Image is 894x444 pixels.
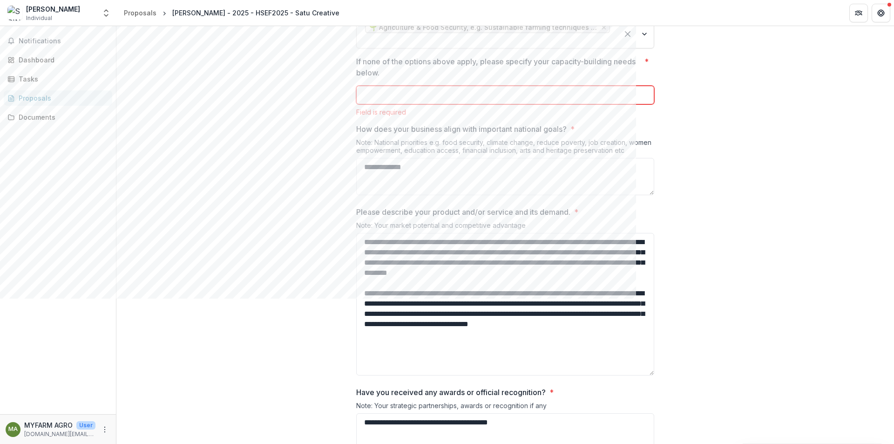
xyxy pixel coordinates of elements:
a: Dashboard [4,52,112,68]
div: Clear selected options [620,27,635,41]
div: Note: Your strategic partnerships, awards or recognition if any [356,402,654,413]
p: Have you received any awards or official recognition? [356,387,546,398]
button: Get Help [872,4,890,22]
p: [DOMAIN_NAME][EMAIL_ADDRESS][DOMAIN_NAME] [24,430,95,438]
nav: breadcrumb [120,6,343,20]
img: SRINATH ARUMUGAM [7,6,22,20]
div: [PERSON_NAME] [26,4,80,14]
div: MYFARM AGRO [8,426,18,432]
button: Notifications [4,34,112,48]
p: If none of the options above apply, please specify your capacity-building needs below. [356,56,641,78]
div: Tasks [19,74,105,84]
div: [PERSON_NAME] - 2025 - HSEF2025 - Satu Creative [172,8,339,18]
div: Proposals [124,8,156,18]
button: More [99,424,110,435]
p: How does your business align with important national goals? [356,123,567,135]
div: Dashboard [19,55,105,65]
span: Individual [26,14,52,22]
a: Proposals [4,90,112,106]
div: Note: Your market potential and competitive advantage [356,221,654,233]
a: Proposals [120,6,160,20]
span: 🌱 Agriculture & Food Security, e.g. Sustainable farming techniques & climate resilience [369,24,597,32]
div: Note: National priorities e.g. food security, climate change, reduce poverty, job creation, women... [356,138,654,158]
div: Proposals [19,93,105,103]
p: User [76,421,95,430]
p: MYFARM AGRO [24,420,73,430]
a: Documents [4,109,112,125]
span: Notifications [19,37,108,45]
p: Please describe your product and/or service and its demand. [356,206,570,218]
div: Remove 🌱 Agriculture & Food Security, e.g. Sustainable farming techniques & climate resilience [600,23,608,32]
div: Field is required [356,108,654,116]
button: Open entity switcher [100,4,113,22]
div: Documents [19,112,105,122]
a: Tasks [4,71,112,87]
button: Partners [849,4,868,22]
